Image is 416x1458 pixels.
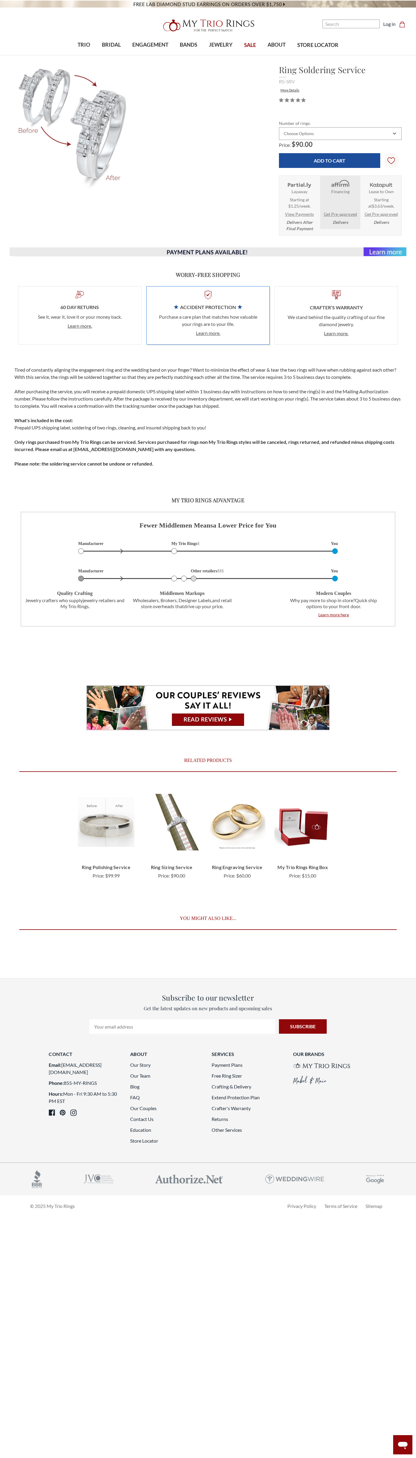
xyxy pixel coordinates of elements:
[49,1061,123,1076] li: [EMAIL_ADDRESS][DOMAIN_NAME]
[399,21,405,27] svg: cart.cart_preview
[78,569,104,573] text: Manufacturer
[30,1203,75,1210] p: © 2025 My Trio Rings
[286,179,312,189] img: Layaway
[331,541,338,546] text: You
[78,785,134,859] a: Ring Polishing Service, $99.99
[262,35,291,55] a: ABOUT
[209,785,265,859] a: Ring Engraving Service, $60.00
[212,1051,286,1058] h3: Services
[284,131,314,136] div: Choose Options
[171,541,238,546] text: My Trio Rings
[320,176,360,229] li: Affirm
[279,63,402,76] h1: Ring Soldering Service
[372,203,393,209] span: $3.63/week
[25,591,125,596] h6: Quality crafting
[68,323,92,329] a: Learn more.
[297,41,338,49] span: STORE LOCATOR
[196,330,220,336] a: Learn more.
[130,1073,150,1079] a: Our Team
[279,127,402,140] div: Combobox
[132,597,232,609] p: Wholesalers, Brokers, Designer Labels, and retail store overheads that drive up your price.
[121,16,295,35] a: My Trio Rings
[280,88,299,92] a: More Details
[363,197,399,209] span: Starting at .
[49,1051,123,1058] h3: Contact
[130,1127,151,1133] a: Education
[130,1105,157,1111] a: Our Couples
[292,188,307,195] strong: Layaway
[25,597,125,609] p: Jewelry crafters who supply jewelry retailers and My Trio Rings.
[212,1105,251,1111] a: Crafter's Warranty
[327,179,353,189] img: Affirm
[49,1080,64,1086] strong: Phone:
[49,1090,123,1105] li: Mon - Fri 9:30 AM to 5:30 PM EST
[14,496,402,504] h3: My Trio Rings Advantage
[14,439,394,452] b: Only rings purchased from My Trio Rings can be serviced. Services purchased for rings non My Trio...
[244,41,256,49] span: SALE
[324,330,348,336] a: Learn more.
[155,1175,223,1184] img: Authorize
[130,1084,139,1089] a: Blog
[130,1051,204,1058] h3: About
[212,1062,243,1068] a: Payment Plans
[209,41,233,49] span: JEWELRY
[78,541,104,546] text: Manufacturer
[365,211,398,217] a: Get Pre-approved
[14,512,402,627] a: Fewer Middlemen Meansa Lower Price for You Manufacturer My Trio Rings$ You Manufacturer Other ret...
[180,304,236,310] span: Accident Protection
[318,611,349,618] span: Learn more here
[224,873,235,878] span: Price:
[292,140,313,148] span: $90.00
[293,1063,350,1068] img: My Trio Rings brand logo
[324,211,357,217] a: Get Pre-approved
[86,685,330,730] img: Review
[49,1091,63,1097] strong: Hours:
[238,36,262,55] a: SALE
[78,797,134,847] img: Ring Polishing Service
[130,1094,140,1100] a: FAQ
[212,1084,251,1089] a: Crafting & Delivery
[174,35,203,55] a: BANDS
[333,219,348,225] em: Delivers
[293,1076,326,1085] img: Mabel&Main brand logo
[323,20,380,28] input: Search
[28,522,388,529] h4: Fewer Middlemen Means a Lower Price for You
[374,219,389,225] em: Delivers
[369,188,394,195] strong: Lease to Own
[331,188,350,195] strong: Financing
[366,1203,382,1209] a: Sitemap
[32,1170,42,1188] img: accredited business logo
[284,591,384,596] h6: Modern couples
[89,1005,326,1012] p: Get the latest updates on new products and upcoming sales
[274,785,331,859] a: My Trio Rings Ring Box, $15.00
[282,314,390,337] p: We stand behind the quality crafting of our fine diamond jewelry.
[14,388,402,410] p: After purchasing the service, you will receive a prepaid domestic UPS shipping label within 1 bus...
[105,873,120,878] span: $99.99
[132,591,232,596] h6: Middlemen markups
[130,1062,151,1068] a: Our Story
[19,750,397,771] a: Related Products
[279,1019,327,1034] input: Subscribe
[399,20,409,28] a: Cart with 0 items
[208,864,266,871] a: Ring Engraving Service, $60.00
[89,992,326,1003] h3: Subscribe to our newsletter
[72,35,96,55] a: TRIO
[89,1019,275,1034] input: Your email address
[287,1203,316,1209] a: Privacy Policy
[212,1116,228,1122] a: Returns
[284,597,384,609] p: Why pay more to shop in store? Quick ship options to your front door.
[84,1175,113,1184] img: jvc
[265,1175,324,1184] img: Weddingwire
[209,794,265,850] img: Ring Engraving Service
[14,461,153,466] b: Please note: the soldering service cannot be undone or refunded.
[127,35,174,55] a: ENGAGEMENT
[212,1094,260,1100] a: Extend Protection Plan
[130,1138,158,1144] a: Store Locator
[274,794,331,850] img: My Trio Rings Ring Box
[274,864,332,871] a: My Trio Rings Ring Box, $15.00
[77,864,135,871] a: Ring Polishing Service, $99.99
